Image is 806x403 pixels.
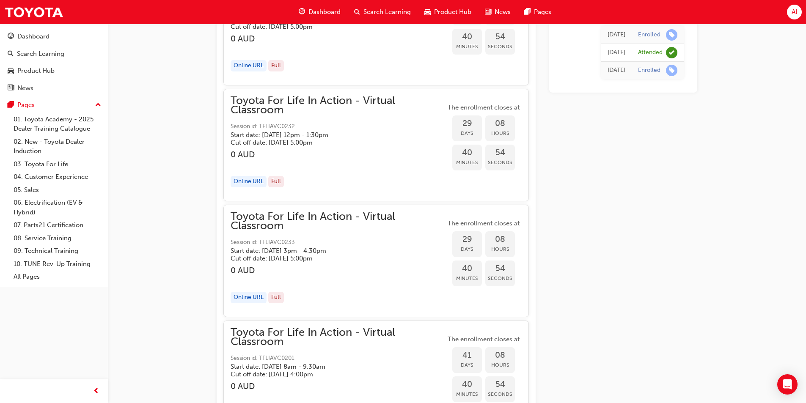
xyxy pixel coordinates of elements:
[231,255,432,262] h5: Cut off date: [DATE] 5:00pm
[792,7,797,17] span: AI
[3,27,105,97] button: DashboardSearch LearningProduct HubNews
[3,80,105,96] a: News
[268,292,284,303] div: Full
[452,244,482,254] span: Days
[231,247,432,255] h5: Start date: [DATE] 3pm - 4:30pm
[3,46,105,62] a: Search Learning
[231,381,446,391] h3: 0 AUD
[446,219,522,228] span: The enrollment closes at
[485,360,515,370] span: Hours
[231,176,267,187] div: Online URL
[308,7,341,17] span: Dashboard
[231,238,446,247] span: Session id: TFLIAVC0233
[424,7,431,17] span: car-icon
[485,389,515,399] span: Seconds
[452,129,482,138] span: Days
[231,266,446,275] h3: 0 AUD
[10,158,105,171] a: 03. Toyota For Life
[292,3,347,21] a: guage-iconDashboard
[452,264,482,274] span: 40
[517,3,558,21] a: pages-iconPages
[452,389,482,399] span: Minutes
[93,386,99,397] span: prev-icon
[231,23,432,30] h5: Cut off date: [DATE] 5:00pm
[3,63,105,79] a: Product Hub
[3,97,105,113] button: Pages
[452,360,482,370] span: Days
[10,270,105,283] a: All Pages
[8,67,14,75] span: car-icon
[452,32,482,42] span: 40
[95,100,101,111] span: up-icon
[10,258,105,271] a: 10. TUNE Rev-Up Training
[10,219,105,232] a: 07. Parts21 Certification
[231,354,446,363] span: Session id: TFLIAVC0201
[485,235,515,244] span: 08
[485,148,515,158] span: 54
[17,66,55,76] div: Product Hub
[787,5,802,19] button: AI
[231,60,267,71] div: Online URL
[231,131,432,139] h5: Start date: [DATE] 12pm - 1:30pm
[17,49,64,59] div: Search Learning
[10,196,105,219] a: 06. Electrification (EV & Hybrid)
[363,7,411,17] span: Search Learning
[10,170,105,184] a: 04. Customer Experience
[10,184,105,197] a: 05. Sales
[608,30,625,40] div: Mon Aug 11 2025 11:58:06 GMT+1000 (Australian Eastern Standard Time)
[485,351,515,360] span: 08
[452,274,482,283] span: Minutes
[231,96,522,194] button: Toyota For Life In Action - Virtual ClassroomSession id: TFLIAVC0232Start date: [DATE] 12pm - 1:3...
[10,113,105,135] a: 01. Toyota Academy - 2025 Dealer Training Catalogue
[485,274,515,283] span: Seconds
[231,370,432,378] h5: Cut off date: [DATE] 4:00pm
[452,351,482,360] span: 41
[524,7,531,17] span: pages-icon
[485,264,515,274] span: 54
[777,374,798,395] div: Open Intercom Messenger
[485,158,515,167] span: Seconds
[231,212,522,310] button: Toyota For Life In Action - Virtual ClassroomSession id: TFLIAVC0233Start date: [DATE] 3pm - 4:30...
[666,47,677,58] span: learningRecordVerb_ATTEND-icon
[231,34,446,44] h3: 0 AUD
[638,31,660,39] div: Enrolled
[231,292,267,303] div: Online URL
[485,7,491,17] span: news-icon
[10,232,105,245] a: 08. Service Training
[452,380,482,389] span: 40
[452,148,482,158] span: 40
[452,158,482,167] span: Minutes
[446,334,522,344] span: The enrollment closes at
[478,3,517,21] a: news-iconNews
[17,100,35,110] div: Pages
[268,60,284,71] div: Full
[3,29,105,44] a: Dashboard
[268,176,284,187] div: Full
[4,3,63,22] img: Trak
[231,139,432,146] h5: Cut off date: [DATE] 5:00pm
[10,244,105,258] a: 09. Technical Training
[485,380,515,389] span: 54
[446,103,522,112] span: The enrollment closes at
[10,135,105,158] a: 02. New - Toyota Dealer Induction
[231,212,446,231] span: Toyota For Life In Action - Virtual Classroom
[231,122,446,132] span: Session id: TFLIAVC0232
[8,33,14,41] span: guage-icon
[231,328,446,347] span: Toyota For Life In Action - Virtual Classroom
[485,244,515,254] span: Hours
[354,7,360,17] span: search-icon
[485,129,515,138] span: Hours
[485,119,515,129] span: 08
[8,50,14,58] span: search-icon
[452,42,482,52] span: Minutes
[8,85,14,92] span: news-icon
[299,7,305,17] span: guage-icon
[231,150,446,159] h3: 0 AUD
[638,49,663,57] div: Attended
[231,96,446,115] span: Toyota For Life In Action - Virtual Classroom
[231,363,432,370] h5: Start date: [DATE] 8am - 9:30am
[418,3,478,21] a: car-iconProduct Hub
[347,3,418,21] a: search-iconSearch Learning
